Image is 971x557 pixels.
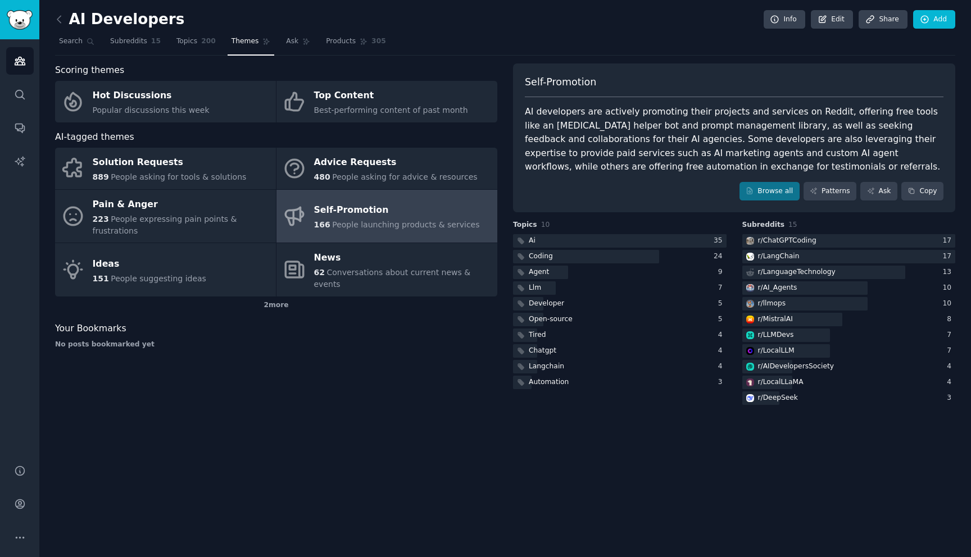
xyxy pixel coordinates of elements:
div: No posts bookmarked yet [55,340,497,350]
span: Subreddits [742,220,785,230]
a: Solution Requests889People asking for tools & solutions [55,148,276,189]
a: Llm7 [513,281,727,295]
span: Popular discussions this week [93,106,210,115]
img: MistralAI [746,316,754,323]
a: Share [859,10,907,29]
div: 17 [942,236,955,246]
span: Search [59,36,83,47]
img: LocalLLM [746,347,754,355]
a: Advice Requests480People asking for advice & resources [276,148,497,189]
div: 10 [942,299,955,309]
span: Your Bookmarks [55,322,126,336]
a: Tired4 [513,328,727,343]
div: Hot Discussions [93,87,210,105]
img: AI_Agents [746,284,754,292]
div: 4 [718,362,727,372]
div: Top Content [314,87,468,105]
a: Coding24 [513,250,727,264]
div: 5 [718,299,727,309]
span: 200 [201,36,216,47]
span: 15 [788,221,797,229]
span: Products [326,36,356,47]
button: Copy [901,182,943,201]
a: AIDevelopersSocietyr/AIDevelopersSociety4 [742,360,956,374]
a: r/LanguageTechnology13 [742,266,956,280]
div: r/ LocalLLM [758,346,795,356]
div: 3 [718,377,727,387]
span: People asking for tools & solutions [111,172,246,181]
div: r/ LLMDevs [758,330,794,340]
div: Chatgpt [529,346,556,356]
a: Browse all [739,182,800,201]
img: GummySearch logo [7,10,33,30]
span: 15 [151,36,161,47]
div: r/ MistralAI [758,314,793,325]
div: 4 [947,377,955,387]
div: r/ AI_Agents [758,283,797,293]
div: 4 [718,346,727,356]
div: 2 more [55,296,497,314]
a: Hot DiscussionsPopular discussions this week [55,81,276,122]
div: 13 [942,267,955,277]
div: Agent [529,267,549,277]
div: AI developers are actively promoting their projects and services on Reddit, offering free tools l... [525,105,943,174]
div: Advice Requests [314,154,478,172]
div: r/ DeepSeek [758,393,798,403]
div: Solution Requests [93,154,247,172]
span: 151 [93,274,109,283]
div: Ai [529,236,536,246]
span: 62 [314,268,325,277]
span: Subreddits [110,36,147,47]
div: r/ llmops [758,299,786,309]
span: People suggesting ideas [111,274,206,283]
a: ChatGPTCodingr/ChatGPTCoding17 [742,234,956,248]
a: Ai35 [513,234,727,248]
a: LangChainr/LangChain17 [742,250,956,264]
h2: AI Developers [55,11,184,29]
div: 5 [718,314,727,325]
span: Conversations about current news & events [314,268,471,289]
div: 35 [714,236,727,246]
div: 8 [947,314,955,325]
div: 24 [714,252,727,262]
div: 9 [718,267,727,277]
div: 4 [718,330,727,340]
a: Topics200 [173,33,220,56]
img: ChatGPTCoding [746,237,754,245]
span: 480 [314,172,330,181]
img: LocalLLaMA [746,378,754,386]
a: AI_Agentsr/AI_Agents10 [742,281,956,295]
div: 7 [947,330,955,340]
div: Tired [529,330,546,340]
a: LLMDevsr/LLMDevs7 [742,328,956,343]
div: 10 [942,283,955,293]
a: Themes [228,33,275,56]
img: llmops [746,300,754,308]
span: Topics [513,220,537,230]
a: Pain & Anger223People expressing pain points & frustrations [55,190,276,243]
a: News62Conversations about current news & events [276,243,497,296]
a: Self-Promotion166People launching products & services [276,190,497,243]
span: People expressing pain points & frustrations [93,214,237,235]
a: Chatgpt4 [513,344,727,358]
a: Automation3 [513,376,727,390]
a: Open-source5 [513,313,727,327]
a: DeepSeekr/DeepSeek3 [742,391,956,405]
div: Coding [529,252,553,262]
div: Ideas [93,255,206,273]
div: r/ ChatGPTCoding [758,236,816,246]
a: LocalLLMr/LocalLLM7 [742,344,956,358]
div: r/ LangChain [758,252,800,262]
a: Developer5 [513,297,727,311]
span: Topics [176,36,197,47]
a: Edit [811,10,853,29]
span: Scoring themes [55,63,124,77]
img: LangChain [746,253,754,261]
div: Self-Promotion [314,202,480,220]
a: LocalLLaMAr/LocalLLaMA4 [742,376,956,390]
a: llmopsr/llmops10 [742,297,956,311]
div: Developer [529,299,564,309]
span: 305 [371,36,386,47]
img: AIDevelopersSociety [746,363,754,371]
div: 3 [947,393,955,403]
